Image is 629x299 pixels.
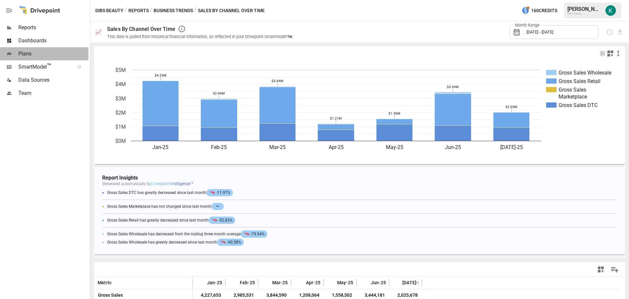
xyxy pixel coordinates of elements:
span: Mar-25 [272,279,288,286]
button: Sort [296,278,305,287]
label: Month Range [513,22,541,28]
button: Manage Columns [607,262,622,277]
button: Business Trends [154,7,193,15]
button: Sort [197,278,206,287]
text: $1.21M [330,117,342,120]
button: Sort [230,278,239,287]
text: $3M [115,96,126,102]
text: Jun-25 [445,144,461,150]
span: Gross Sales Wholesale has decreased from the trailing three month average [107,232,269,236]
text: $2.99M [213,92,225,95]
text: $3.44M [447,85,459,89]
span: Plans [18,50,88,58]
div: DIBS Beauty [567,12,601,15]
text: Gross Sales DTC [559,102,598,108]
span: -11.97% [206,189,233,196]
div: 📈 [95,29,102,35]
span: May-25 [337,279,353,286]
span: Drivepoint Intelligence ™ [151,182,194,186]
span: Metric [98,279,111,286]
text: $1.56M [389,112,400,115]
span: 160 Credits [531,7,557,15]
span: Gross Sales DTC has greatly decreased since last month [107,190,235,195]
button: 160Credits [519,5,560,17]
div: / [194,7,197,15]
p: Generated automatically by [102,182,617,186]
span: ™ [47,62,51,70]
span: Gross Sales Marketplace has not changed since last month [107,203,225,210]
span: Gross Sales Wholesale has greatly decreased since last month [107,240,245,245]
button: Sort [262,278,272,287]
text: $4.23M [155,74,166,77]
span: Dashboards [18,37,88,45]
img: Katherine Rose [605,5,616,16]
svg: A chart. [94,60,620,164]
text: $3.84M [272,79,283,83]
span: Jan-25 [207,279,222,286]
text: Gross Sales Wholesale [559,70,611,76]
text: May-25 [386,144,403,150]
span: Gross Sales Retail has greatly decreased since last month [107,218,237,223]
text: Gross Sales [559,87,586,93]
div: Sales By Channel Over Time [107,26,175,32]
span: Data Sources [18,76,88,84]
text: Apr-25 [329,144,344,150]
span: -90.58% [217,239,244,246]
span: Feb-25 [240,279,255,286]
button: Sort [392,278,402,287]
div: / [150,7,152,15]
text: $2.03M [505,105,517,109]
button: Download report [616,28,624,36]
div: / [125,7,127,15]
span: -79.94% [241,230,267,238]
button: Katherine Rose [601,1,620,20]
span: [DATE] - [DATE] [526,30,553,34]
div: This data is pulled from historical financial information, as reflected in your Drivepoint Smartm... [107,34,293,39]
span: -52.83% [209,217,235,224]
button: Reports [128,7,149,15]
span: SmartModel [18,63,70,71]
h4: Report Insights [102,175,617,181]
text: Marketplace [559,94,587,100]
div: [PERSON_NAME] [567,6,601,12]
span: Team [18,89,88,97]
text: Mar-25 [269,144,286,150]
text: Jan-25 [152,144,168,150]
span: Jun-25 [371,279,386,286]
text: $0M [115,138,126,144]
span: [DATE]-25 [402,279,424,286]
text: Gross Sales Retail [559,78,600,84]
button: DIBS Beauty [95,7,124,15]
span: Gross Sales [95,292,123,298]
text: Feb-25 [211,144,227,150]
text: $4M [115,81,126,87]
button: Sort [361,278,370,287]
button: Schedule report [606,28,614,36]
text: $2M [115,110,126,116]
text: [DATE]-25 [500,144,523,150]
button: Sort [112,278,121,287]
button: Sort [327,278,336,287]
span: Reports [18,24,88,32]
text: $1M [115,124,126,130]
span: Apr-25 [306,279,320,286]
text: $5M [115,67,126,73]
